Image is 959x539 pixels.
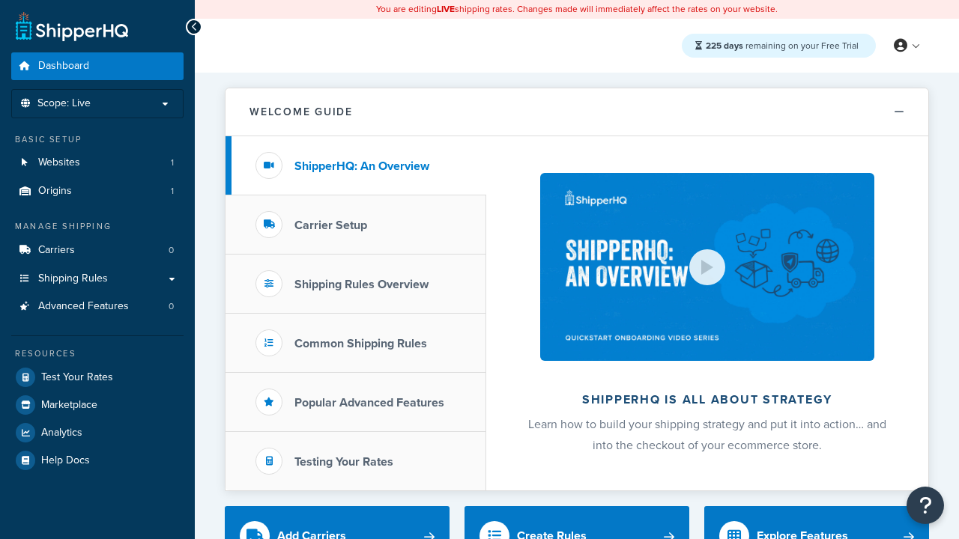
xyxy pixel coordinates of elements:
[11,149,184,177] li: Websites
[169,244,174,257] span: 0
[11,419,184,446] a: Analytics
[11,237,184,264] a: Carriers0
[11,149,184,177] a: Websites1
[907,487,944,524] button: Open Resource Center
[226,88,928,136] button: Welcome Guide
[11,293,184,320] li: Advanced Features
[11,364,184,391] a: Test Your Rates
[11,237,184,264] li: Carriers
[11,392,184,418] a: Marketplace
[294,455,393,469] h3: Testing Your Rates
[11,447,184,474] a: Help Docs
[11,220,184,233] div: Manage Shipping
[38,300,129,313] span: Advanced Features
[41,454,90,467] span: Help Docs
[38,60,89,73] span: Dashboard
[249,106,353,118] h2: Welcome Guide
[11,177,184,205] a: Origins1
[526,393,889,406] h2: ShipperHQ is all about strategy
[37,97,91,110] span: Scope: Live
[11,133,184,146] div: Basic Setup
[171,185,174,198] span: 1
[294,159,429,173] h3: ShipperHQ: An Overview
[38,185,72,198] span: Origins
[706,39,859,52] span: remaining on your Free Trial
[41,399,97,412] span: Marketplace
[169,300,174,313] span: 0
[11,265,184,293] a: Shipping Rules
[11,347,184,360] div: Resources
[294,278,429,291] h3: Shipping Rules Overview
[294,337,427,350] h3: Common Shipping Rules
[540,173,874,361] img: ShipperHQ is all about strategy
[38,156,80,169] span: Websites
[38,244,75,257] span: Carriers
[294,396,444,409] h3: Popular Advanced Features
[171,156,174,169] span: 1
[11,177,184,205] li: Origins
[38,272,108,285] span: Shipping Rules
[11,293,184,320] a: Advanced Features0
[528,415,886,454] span: Learn how to build your shipping strategy and put it into action… and into the checkout of your e...
[294,219,367,232] h3: Carrier Setup
[41,371,113,384] span: Test Your Rates
[41,427,82,439] span: Analytics
[437,2,455,16] b: LIVE
[11,52,184,80] a: Dashboard
[706,39,743,52] strong: 225 days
